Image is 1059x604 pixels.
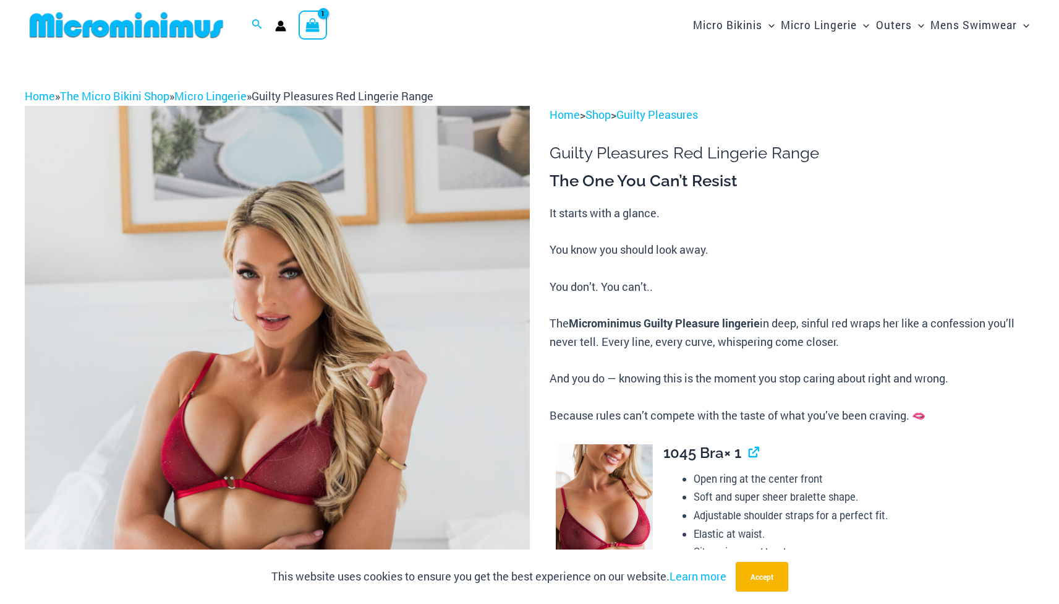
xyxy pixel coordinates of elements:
[569,316,760,330] b: Microminimus Guilty Pleasure lingerie
[781,9,857,41] span: Micro Lingerie
[912,9,924,41] span: Menu Toggle
[663,444,724,462] span: 1045 Bra
[550,106,1034,124] p: > >
[690,6,778,44] a: Micro BikinisMenu ToggleMenu Toggle
[585,107,611,122] a: Shop
[670,569,726,584] a: Learn more
[927,6,1032,44] a: Mens SwimwearMenu ToggleMenu Toggle
[271,567,726,586] p: This website uses cookies to ensure you get the best experience on our website.
[60,88,169,103] a: The Micro Bikini Shop
[694,543,1034,561] li: Silver rings and hardware.
[688,4,1034,46] nav: Site Navigation
[778,6,872,44] a: Micro LingerieMenu ToggleMenu Toggle
[724,444,741,462] span: × 1
[275,20,286,32] a: Account icon link
[876,9,912,41] span: Outers
[550,171,1034,192] h3: The One You Can’t Resist
[693,9,762,41] span: Micro Bikinis
[762,9,775,41] span: Menu Toggle
[550,107,580,122] a: Home
[694,488,1034,506] li: Soft and super sheer bralette shape.
[252,17,263,33] a: Search icon link
[550,144,1034,163] h1: Guilty Pleasures Red Lingerie Range
[694,525,1034,543] li: Elastic at waist.
[25,88,55,103] a: Home
[694,470,1034,488] li: Open ring at the center front
[694,506,1034,525] li: Adjustable shoulder straps for a perfect fit.
[556,444,653,590] img: Guilty Pleasures Red 1045 Bra
[25,88,433,103] span: » » »
[174,88,247,103] a: Micro Lingerie
[25,11,228,39] img: MM SHOP LOGO FLAT
[857,9,869,41] span: Menu Toggle
[616,107,698,122] a: Guilty Pleasures
[736,562,788,592] button: Accept
[873,6,927,44] a: OutersMenu ToggleMenu Toggle
[252,88,433,103] span: Guilty Pleasures Red Lingerie Range
[930,9,1017,41] span: Mens Swimwear
[299,11,327,39] a: View Shopping Cart, 1 items
[550,204,1034,425] p: It starts with a glance. You know you should look away. You don’t. You can’t.. The in deep, sinfu...
[1017,9,1029,41] span: Menu Toggle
